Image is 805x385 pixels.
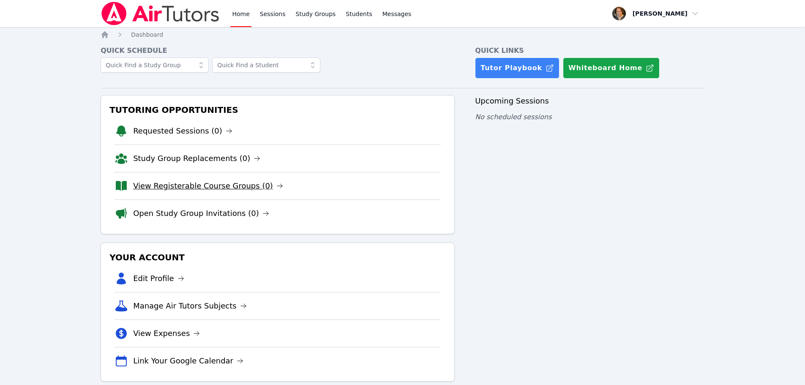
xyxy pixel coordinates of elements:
[133,125,232,137] a: Requested Sessions (0)
[475,95,704,107] h3: Upcoming Sessions
[212,57,320,73] input: Quick Find a Student
[108,102,448,117] h3: Tutoring Opportunities
[475,46,704,56] h4: Quick Links
[108,250,448,265] h3: Your Account
[101,57,209,73] input: Quick Find a Study Group
[133,153,260,164] a: Study Group Replacements (0)
[475,57,559,79] a: Tutor Playbook
[475,113,551,121] span: No scheduled sessions
[133,208,269,219] a: Open Study Group Invitations (0)
[101,30,704,39] nav: Breadcrumb
[131,31,163,38] span: Dashboard
[133,180,283,192] a: View Registerable Course Groups (0)
[101,46,455,56] h4: Quick Schedule
[563,57,660,79] button: Whiteboard Home
[382,10,412,18] span: Messages
[133,328,200,339] a: View Expenses
[131,30,163,39] a: Dashboard
[133,355,243,367] a: Link Your Google Calendar
[101,2,220,25] img: Air Tutors
[133,300,247,312] a: Manage Air Tutors Subjects
[133,273,184,284] a: Edit Profile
